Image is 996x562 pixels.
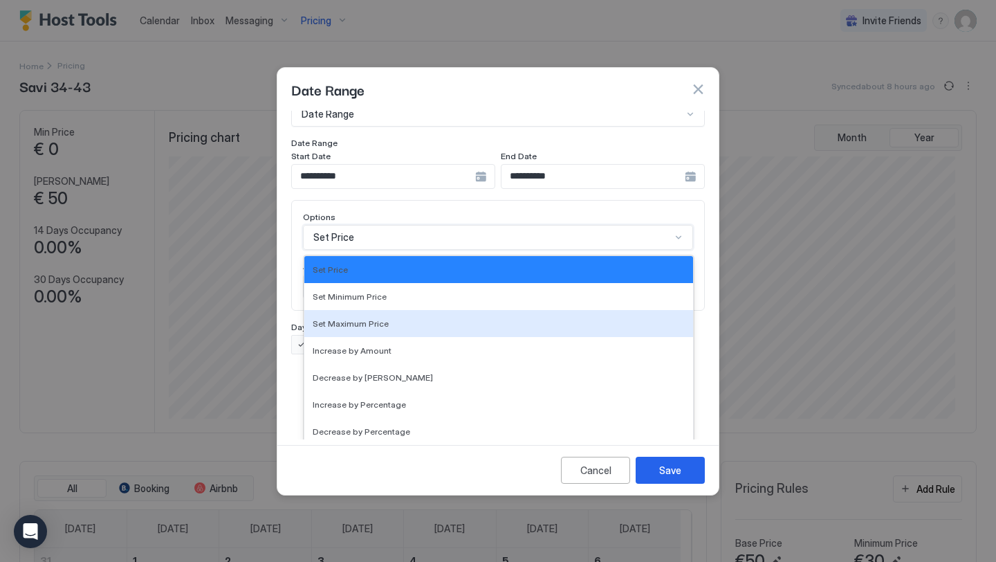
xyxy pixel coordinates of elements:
[636,457,705,484] button: Save
[313,264,348,275] span: Set Price
[291,138,338,148] span: Date Range
[313,399,406,410] span: Increase by Percentage
[561,457,630,484] button: Cancel
[313,426,410,437] span: Decrease by Percentage
[291,151,331,161] span: Start Date
[313,231,354,244] span: Set Price
[292,165,475,188] input: Input Field
[313,372,433,383] span: Decrease by [PERSON_NAME]
[14,515,47,548] div: Open Intercom Messenger
[291,322,358,332] span: Days of the week
[291,79,365,100] span: Date Range
[303,261,334,271] span: Amount
[302,108,354,120] span: Date Range
[313,318,389,329] span: Set Maximum Price
[501,165,685,188] input: Input Field
[580,463,611,478] div: Cancel
[313,345,391,356] span: Increase by Amount
[313,291,387,302] span: Set Minimum Price
[303,212,335,222] span: Options
[501,151,537,161] span: End Date
[659,463,681,478] div: Save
